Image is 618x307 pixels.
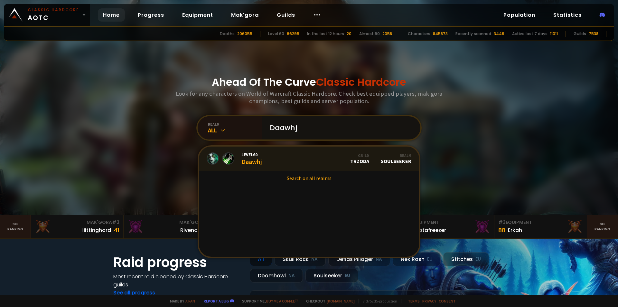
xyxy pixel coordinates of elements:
a: Level60DaawhjGuildTRZODARealmSoulseeker [199,147,419,171]
div: TRZODA [350,153,369,164]
div: Level 60 [268,31,284,37]
span: Classic Hardcore [316,75,406,89]
div: Equipment [406,219,490,226]
div: 206055 [237,31,252,37]
div: Notafreezer [415,226,446,234]
div: Characters [408,31,430,37]
a: a fan [185,299,195,303]
div: Mak'Gora [127,219,212,226]
div: Erkah [508,226,522,234]
span: # 3 [112,219,119,225]
a: [DOMAIN_NAME] [327,299,355,303]
h1: Raid progress [113,252,242,273]
a: Equipment [177,8,218,22]
div: 88 [498,226,505,235]
div: Almost 60 [359,31,380,37]
div: 7538 [589,31,598,37]
div: realm [208,122,262,127]
small: EU [345,273,350,279]
div: Guild [350,153,369,158]
a: See all progress [113,289,155,296]
div: Soulseeker [305,269,358,283]
a: #2Equipment88Notafreezer [402,215,494,238]
a: Privacy [422,299,436,303]
a: Population [498,8,540,22]
small: NA [288,273,295,279]
span: v. d752d5 - production [359,299,397,303]
div: Stitches [443,252,489,266]
div: Mak'Gora [35,219,119,226]
small: EU [475,256,481,263]
a: Report a bug [204,299,229,303]
a: Seeranking [587,215,618,238]
div: Recently scanned [455,31,491,37]
a: Mak'gora [226,8,264,22]
span: Support me, [238,299,298,303]
a: #3Equipment88Erkah [494,215,587,238]
a: Home [98,8,125,22]
div: Realm [381,153,411,158]
a: Mak'Gora#2Rivench100 [124,215,216,238]
small: NA [376,256,382,263]
div: Daawhj [241,152,262,166]
div: 3449 [494,31,504,37]
a: Search on all realms [199,171,419,185]
h3: Look for any characters on World of Warcraft Classic Hardcore. Check best equipped players, mak'g... [173,90,445,105]
h4: Most recent raid cleaned by Classic Hardcore guilds [113,273,242,289]
small: Classic Hardcore [28,7,79,13]
a: Guilds [272,8,300,22]
div: 845873 [433,31,448,37]
span: Level 60 [241,152,262,158]
span: Checkout [302,299,355,303]
a: Statistics [548,8,587,22]
div: Equipment [498,219,583,226]
div: Active last 7 days [512,31,548,37]
span: AOTC [28,7,79,23]
div: Guilds [574,31,586,37]
div: 11011 [550,31,558,37]
div: 66295 [287,31,299,37]
div: Nek'Rosh [393,252,441,266]
input: Search a character... [266,116,413,139]
a: Classic HardcoreAOTC [4,4,90,26]
div: 20 [347,31,351,37]
div: Skull Rock [275,252,326,266]
div: Soulseeker [381,153,411,164]
div: All [208,127,262,134]
span: # 3 [498,219,506,225]
small: NA [311,256,318,263]
div: Rivench [180,226,201,234]
div: Defias Pillager [328,252,390,266]
div: Hittinghard [81,226,111,234]
div: Doomhowl [250,269,303,283]
h1: Ahead Of The Curve [212,74,406,90]
div: In the last 12 hours [307,31,344,37]
div: All [250,252,272,266]
a: Consent [439,299,456,303]
a: Buy me a coffee [266,299,298,303]
a: Mak'Gora#3Hittinghard41 [31,215,124,238]
span: Made by [166,299,195,303]
a: Progress [133,8,169,22]
a: Terms [408,299,420,303]
div: 2058 [382,31,392,37]
div: 41 [114,226,119,235]
small: EU [427,256,433,263]
div: Deaths [220,31,235,37]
